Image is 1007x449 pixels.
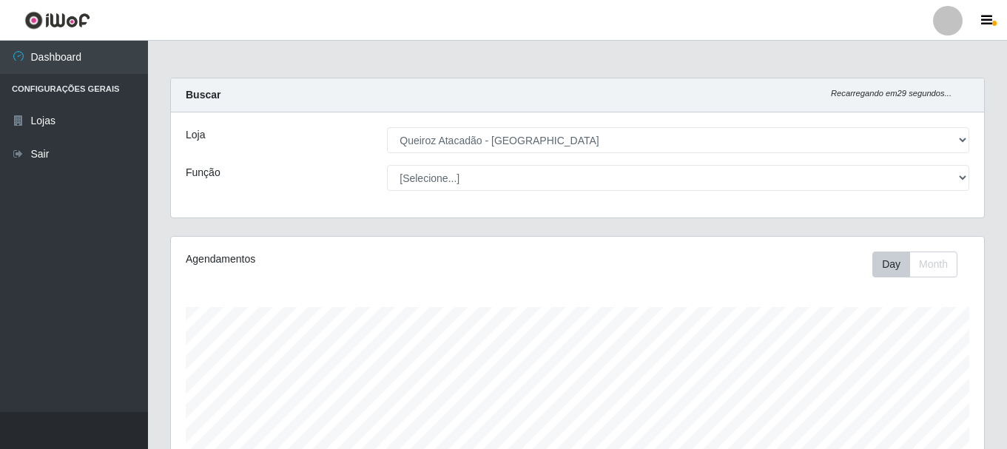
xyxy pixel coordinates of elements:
[186,89,220,101] strong: Buscar
[909,251,957,277] button: Month
[24,11,90,30] img: CoreUI Logo
[872,251,910,277] button: Day
[186,165,220,180] label: Função
[872,251,957,277] div: First group
[186,251,499,267] div: Agendamentos
[831,89,952,98] i: Recarregando em 29 segundos...
[186,127,205,143] label: Loja
[872,251,969,277] div: Toolbar with button groups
